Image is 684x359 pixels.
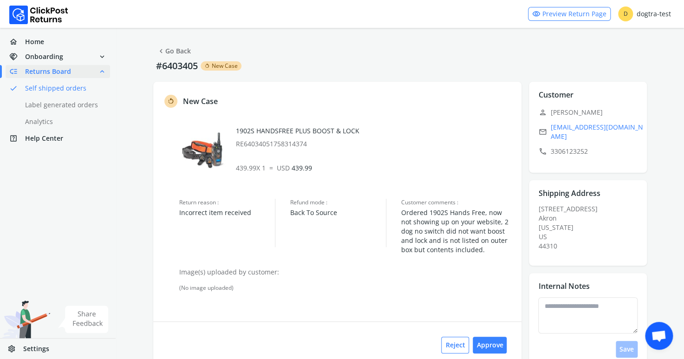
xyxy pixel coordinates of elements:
[9,50,25,63] span: handshake
[616,341,638,358] button: Save
[9,65,25,78] span: low_priority
[25,52,63,61] span: Onboarding
[441,337,469,353] button: Reject
[538,281,589,292] p: Internal Notes
[269,163,273,172] span: =
[6,35,110,48] a: homeHome
[277,163,290,172] span: USD
[179,126,226,173] img: row_image
[58,306,109,333] img: share feedback
[532,7,541,20] span: visibility
[9,82,18,95] span: done
[618,7,633,21] span: D
[98,50,106,63] span: expand_more
[25,37,44,46] span: Home
[538,242,643,251] div: 44310
[401,208,512,255] span: Ordered 1902S Hands Free, now not showing up on your website, 2 dog no switch did not want boost ...
[538,214,643,223] div: Akron
[157,45,165,58] span: chevron_left
[157,45,191,58] a: Go Back
[538,106,547,119] span: person
[401,199,512,206] span: Customer comments :
[6,82,121,95] a: doneSelf shipped orders
[9,35,25,48] span: home
[179,199,275,206] span: Return reason :
[183,96,218,107] p: New Case
[538,223,643,232] div: [US_STATE]
[538,145,643,158] p: 3306123252
[153,59,201,72] p: #6403405
[290,208,386,217] span: Back To Source
[236,126,513,149] div: 1902S HANDSFREE PLUS BOOST & LOCK
[23,344,49,353] span: Settings
[528,7,611,21] a: visibilityPreview Return Page
[538,145,547,158] span: call
[9,132,25,145] span: help_center
[167,96,175,107] span: rotate_left
[277,163,312,172] span: 439.99
[204,62,210,70] span: rotate_left
[179,268,512,277] p: Image(s) uploaded by customer:
[179,208,275,217] span: Incorrect item received
[290,199,386,206] span: Refund mode :
[212,62,238,70] span: New Case
[236,139,513,149] p: RE64034051758314374
[538,106,643,119] p: [PERSON_NAME]
[6,132,110,145] a: help_centerHelp Center
[538,123,643,141] a: email[EMAIL_ADDRESS][DOMAIN_NAME]
[538,204,643,251] div: [STREET_ADDRESS]
[153,43,195,59] button: chevron_leftGo Back
[179,284,512,292] div: (No image uploaded)
[6,98,121,111] a: Label generated orders
[7,342,23,355] span: settings
[538,125,547,138] span: email
[25,134,63,143] span: Help Center
[538,188,600,199] p: Shipping Address
[25,67,71,76] span: Returns Board
[9,6,68,24] img: Logo
[473,337,507,353] button: Approve
[538,232,643,242] div: US
[98,65,106,78] span: expand_less
[6,115,121,128] a: Analytics
[645,322,673,350] div: Open chat
[236,163,513,173] p: 439.99 X 1
[538,89,573,100] p: Customer
[618,7,671,21] div: dogtra-test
